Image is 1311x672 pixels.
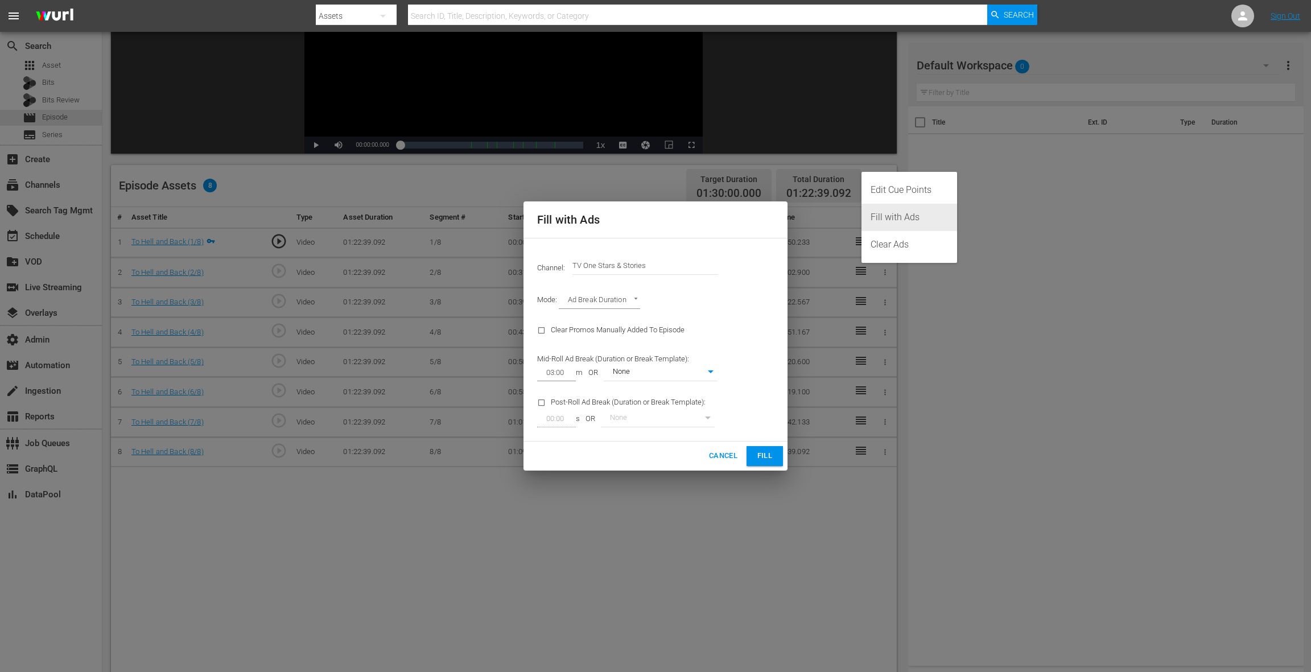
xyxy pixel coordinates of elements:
h2: Fill with Ads [537,211,774,229]
div: Ad Break Duration [559,293,640,309]
span: Fill [756,450,774,463]
div: Edit Cue Points [871,176,948,204]
button: Cancel [704,446,742,466]
button: Fill [747,446,783,466]
div: Fill with Ads [871,204,948,231]
div: None [604,365,718,381]
span: Search [1004,5,1034,25]
span: menu [7,9,20,23]
div: Mode: [530,286,781,316]
div: Post-Roll Ad Break (Duration or Break Template): [530,388,724,434]
div: Clear Promos Manually Added To Episode [530,316,724,345]
span: Mid-Roll Ad Break (Duration or Break Template): [537,354,689,363]
span: OR [583,368,604,378]
img: ans4CAIJ8jUAAAAAAAAAAAAAAAAAAAAAAAAgQb4GAAAAAAAAAAAAAAAAAAAAAAAAJMjXAAAAAAAAAAAAAAAAAAAAAAAAgAT5G... [27,3,82,30]
span: OR [580,414,601,424]
a: Sign Out [1271,11,1300,20]
span: Channel: [537,263,572,272]
div: None [601,411,715,427]
div: Clear Ads [871,231,948,258]
span: m [576,368,583,378]
span: Cancel [709,450,737,463]
span: s [576,414,580,424]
